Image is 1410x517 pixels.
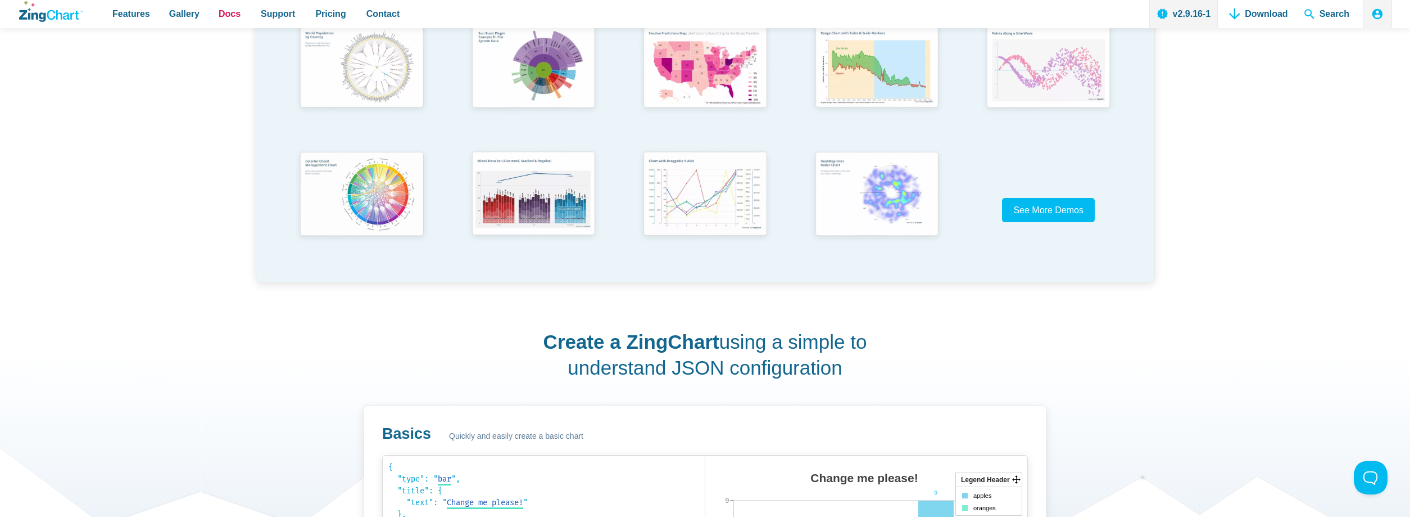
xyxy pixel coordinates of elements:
[1002,198,1095,222] a: See More Demos
[808,19,945,117] img: Range Chart with Rultes & Scale Markers
[636,19,773,116] img: Election Predictions Map
[438,474,451,484] span: bar
[619,19,791,146] a: Election Predictions Map
[465,19,602,116] img: Sun Burst Plugin Example ft. File System Data
[382,424,431,444] h3: Basics
[276,146,448,274] a: Colorful Chord Management Chart
[1354,461,1388,494] iframe: Toggle Customer Support
[261,6,295,21] span: Support
[1013,205,1083,215] span: See More Demos
[791,146,963,274] a: Heatmap Over Radar Chart
[980,19,1117,116] img: Points Along a Sine Wave
[791,19,963,146] a: Range Chart with Rultes & Scale Markers
[961,476,1010,484] tspan: Legend Header
[447,498,523,507] span: Change me please!
[808,146,945,245] img: Heatmap Over Radar Chart
[219,6,241,21] span: Docs
[465,146,602,244] img: Mixed Data Set (Clustered, Stacked, and Regular)
[619,146,791,274] a: Chart with Draggable Y-Axis
[366,6,400,21] span: Contact
[169,6,200,21] span: Gallery
[112,6,150,21] span: Features
[449,430,583,443] span: Quickly and easily create a basic chart
[293,146,430,245] img: Colorful Chord Management Chart
[963,19,1135,146] a: Points Along a Sine Wave
[293,19,430,117] img: World Population by Country
[315,6,346,21] span: Pricing
[541,329,869,380] h2: using a simple to understand JSON configuration
[19,1,83,22] a: ZingChart Logo. Click to return to the homepage
[636,146,773,245] img: Chart with Draggable Y-Axis
[543,331,719,353] strong: Create a ZingChart
[276,19,448,146] a: World Population by Country
[447,19,619,146] a: Sun Burst Plugin Example ft. File System Data
[447,146,619,274] a: Mixed Data Set (Clustered, Stacked, and Regular)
